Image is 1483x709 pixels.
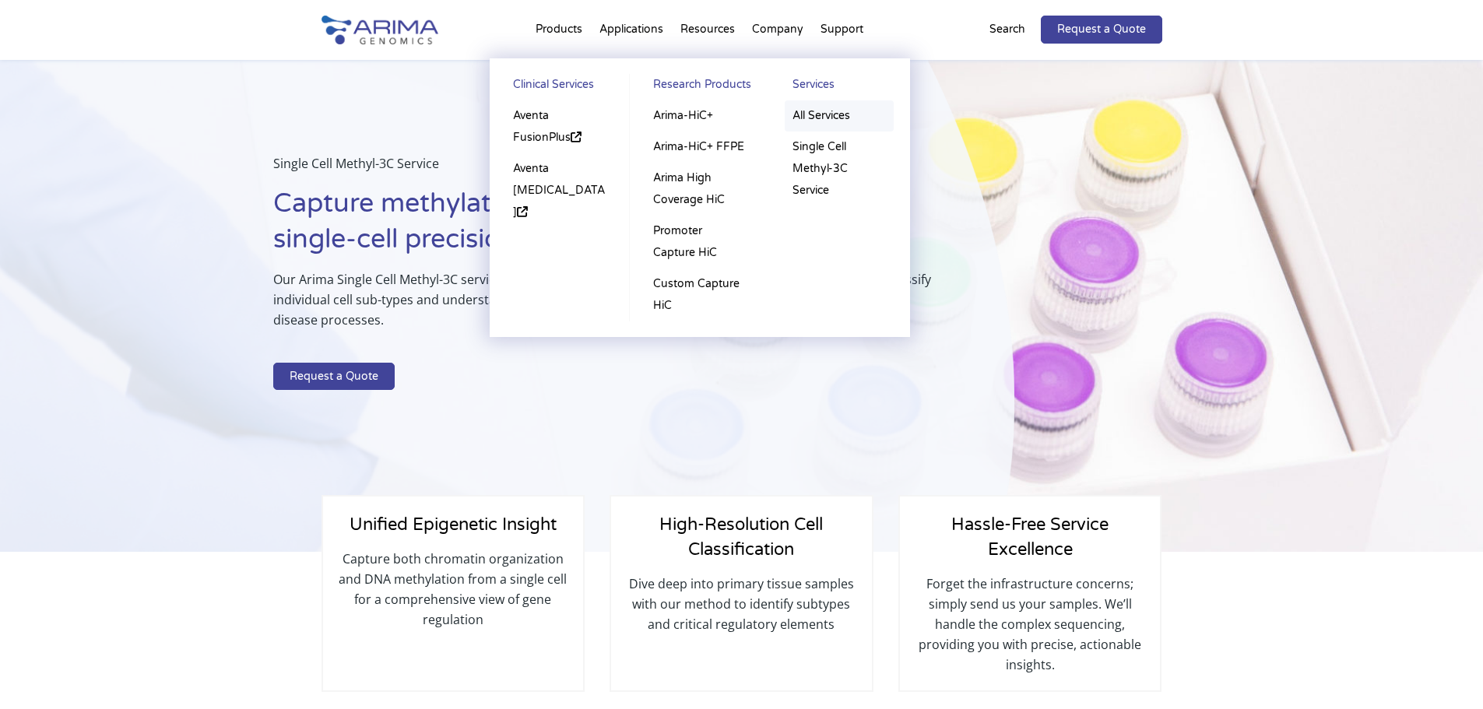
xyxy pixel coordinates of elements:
p: Single Cell Methyl-3C Service [273,153,937,186]
span: Structural Variant Discovery [359,297,488,311]
span: Unified Epigenetic Insight [350,514,557,535]
span: Single-Cell Methyl-3C [18,297,114,311]
p: Search [989,19,1025,40]
input: Human Health [345,278,355,288]
p: Our Arima Single Cell Methyl-3C service delivers methylation and 3D conformation signatures so yo... [273,269,937,342]
a: Aventa FusionPlus [505,100,614,153]
input: Single-Cell Methyl-3C [4,298,14,308]
a: Request a Quote [273,363,395,391]
span: Genome Assembly [359,216,445,230]
span: Gene Regulation [359,237,435,251]
a: Aventa [MEDICAL_DATA] [505,153,614,228]
img: Arima-Genomics-logo [322,16,438,44]
span: Capture Hi-C [18,237,77,251]
a: All Services [785,100,894,132]
a: Research Products [645,74,754,100]
span: Hi-C [18,216,37,230]
span: Library Prep [18,318,75,332]
a: Arima-HiC+ [645,100,754,132]
input: High Coverage Hi-C [4,258,14,268]
a: Single Cell Methyl-3C Service [785,132,894,206]
input: Structural Variant Discovery [345,298,355,308]
input: Hi-C for FFPE [4,278,14,288]
span: High-Resolution Cell Classification [659,514,823,560]
a: Custom Capture HiC [645,269,754,321]
input: Epigenetics [345,258,355,268]
input: Library Prep [4,318,14,328]
h1: Capture methylation and 3D conformation with single-cell precision. [273,186,937,269]
span: Other [18,358,45,372]
a: Promoter Capture HiC [645,216,754,269]
input: Gene Regulation [345,237,355,247]
p: Dive deep into primary tissue samples with our method to identify subtypes and critical regulator... [627,574,856,634]
span: Epigenetics [359,257,411,271]
a: Request a Quote [1041,16,1162,44]
input: Capture Hi-C [4,237,14,247]
input: Arima Bioinformatics Platform [4,339,14,349]
span: Other [359,318,386,332]
span: Human Health [359,277,427,291]
a: Clinical Services [505,74,614,100]
span: Hassle-Free Service Excellence [951,514,1109,560]
input: Hi-C [4,217,14,227]
span: Arima Bioinformatics Platform [18,338,157,352]
input: Other [345,318,355,328]
a: Arima-HiC+ FFPE [645,132,754,163]
span: State [341,128,365,142]
p: Capture both chromatin organization and DNA methylation from a single cell for a comprehensive vi... [339,549,568,630]
span: Last name [341,1,389,15]
span: High Coverage Hi-C [18,257,107,271]
input: Genome Assembly [345,217,355,227]
a: Services [785,74,894,100]
span: Hi-C for FFPE [18,277,78,291]
p: Forget the infrastructure concerns; simply send us your samples. We’ll handle the complex sequenc... [915,574,1144,675]
span: What is your area of interest? [341,192,477,206]
a: Arima High Coverage HiC [645,163,754,216]
input: Other [4,359,14,369]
